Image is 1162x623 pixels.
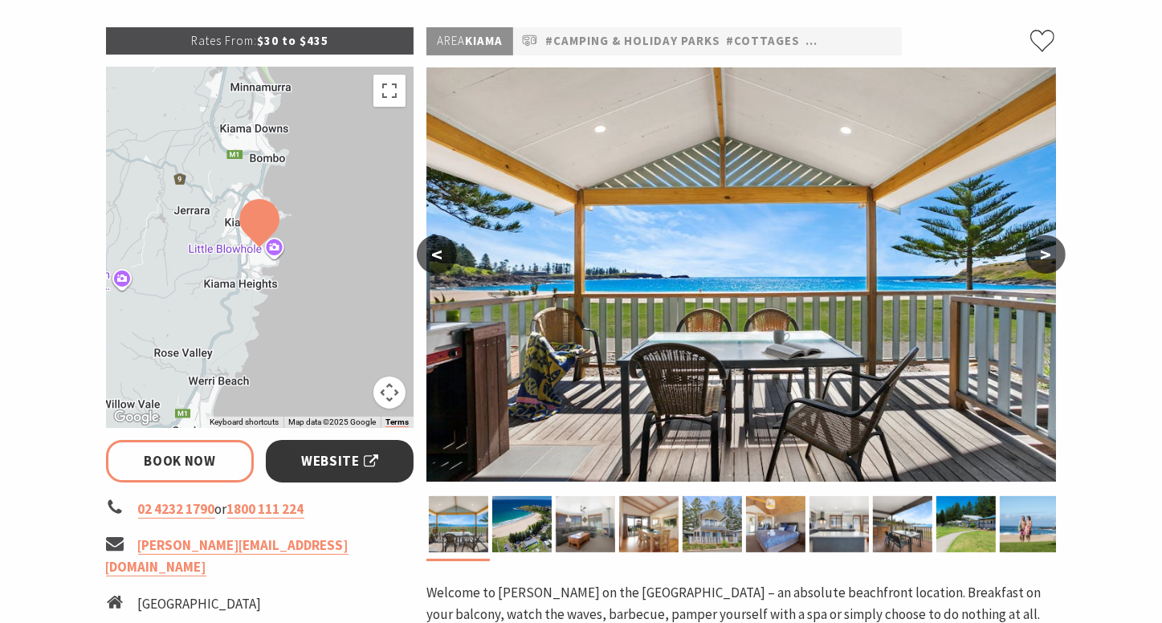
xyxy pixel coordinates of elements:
[385,417,409,427] a: Terms
[191,33,257,48] span: Rates From:
[373,75,406,107] button: Toggle fullscreen view
[683,496,742,552] img: Kendalls on the Beach Holiday Park
[726,31,800,51] a: #Cottages
[138,500,215,519] a: 02 4232 1790
[210,417,279,428] button: Keyboard shortcuts
[556,496,615,552] img: Lounge room in Cabin 12
[288,417,376,426] span: Map data ©2025 Google
[805,31,899,51] a: #Pet Friendly
[106,440,255,483] a: Book Now
[110,407,163,428] a: Open this area in Google Maps (opens a new window)
[106,27,414,55] p: $30 to $435
[417,235,457,274] button: <
[619,496,679,552] img: Kendalls on the Beach Holiday Park
[1000,496,1059,552] img: Kendalls Beach
[138,593,354,615] li: [GEOGRAPHIC_DATA]
[106,499,414,520] li: or
[227,500,304,519] a: 1800 111 224
[429,496,488,552] img: Kendalls on the Beach Holiday Park
[266,440,414,483] a: Website
[492,496,552,552] img: Aerial view of Kendalls on the Beach Holiday Park
[106,536,349,576] a: [PERSON_NAME][EMAIL_ADDRESS][DOMAIN_NAME]
[746,496,805,552] img: Kendalls on the Beach Holiday Park
[301,450,378,472] span: Website
[936,496,996,552] img: Beachfront cabins at Kendalls on the Beach Holiday Park
[426,67,1056,482] img: Kendalls on the Beach Holiday Park
[426,27,513,55] p: Kiama
[873,496,932,552] img: Enjoy the beachfront view in Cabin 12
[809,496,869,552] img: Full size kitchen in Cabin 12
[545,31,720,51] a: #Camping & Holiday Parks
[437,33,465,48] span: Area
[1025,235,1066,274] button: >
[373,377,406,409] button: Map camera controls
[110,407,163,428] img: Google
